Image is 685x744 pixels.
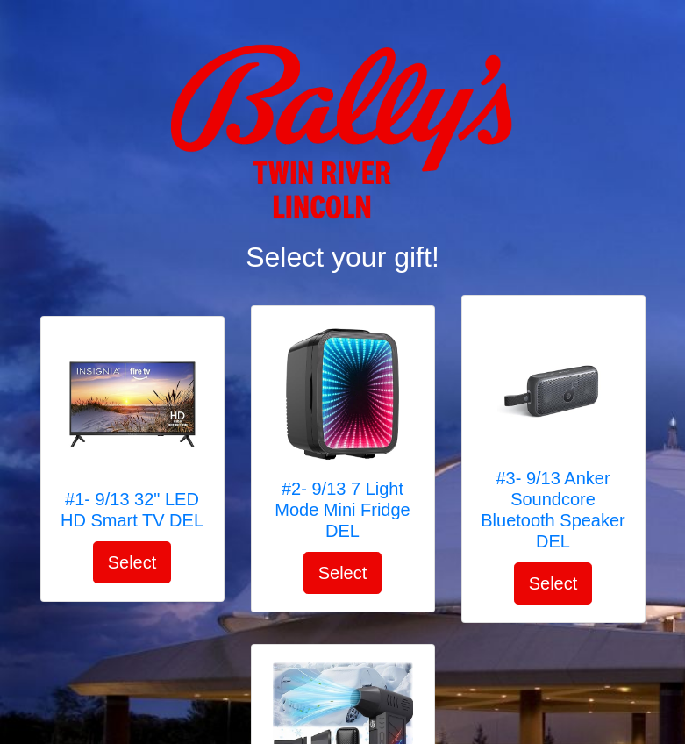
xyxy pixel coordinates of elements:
[483,313,624,454] img: #3- 9/13 Anker Soundcore Bluetooth Speaker DEL
[303,552,382,594] button: Select
[269,324,417,552] a: #2- 9/13 7 Light Mode Mini Fridge DEL #2- 9/13 7 Light Mode Mini Fridge DEL
[171,44,515,219] img: Logo
[273,324,413,464] img: #2- 9/13 7 Light Mode Mini Fridge DEL
[480,468,627,552] h5: #3- 9/13 Anker Soundcore Bluetooth Speaker DEL
[62,334,203,475] img: #1- 9/13 32" LED HD Smart TV DEL
[269,478,417,541] h5: #2- 9/13 7 Light Mode Mini Fridge DEL
[59,334,206,541] a: #1- 9/13 32" LED HD Smart TV DEL #1- 9/13 32" LED HD Smart TV DEL
[514,562,593,604] button: Select
[40,240,646,274] h2: Select your gift!
[93,541,172,583] button: Select
[480,313,627,562] a: #3- 9/13 Anker Soundcore Bluetooth Speaker DEL #3- 9/13 Anker Soundcore Bluetooth Speaker DEL
[59,489,206,531] h5: #1- 9/13 32" LED HD Smart TV DEL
